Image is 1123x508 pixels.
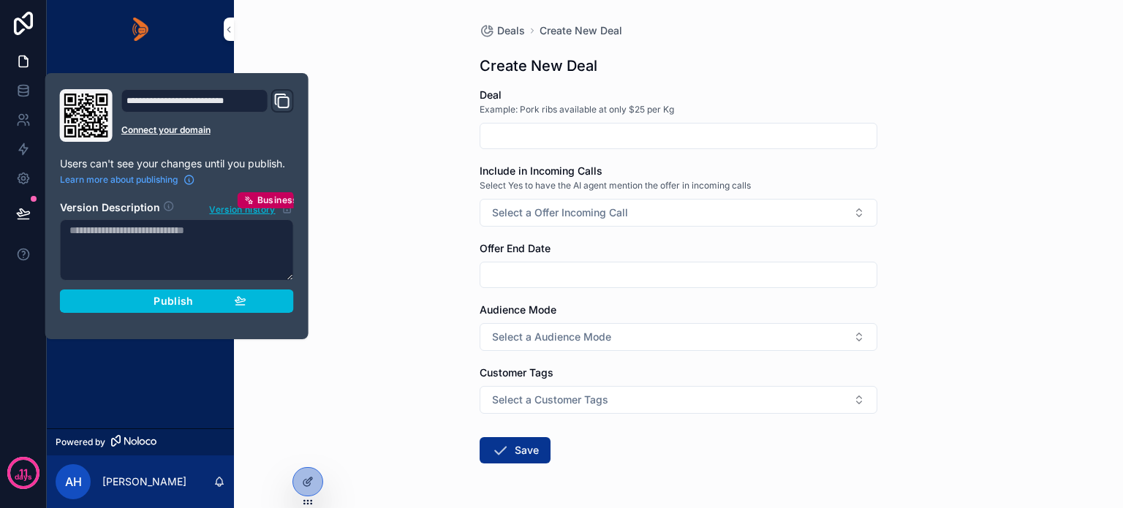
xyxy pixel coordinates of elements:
[208,200,293,216] button: Version historyBusiness
[480,242,551,254] span: Offer End Date
[15,471,32,483] p: days
[47,428,234,455] a: Powered by
[60,174,195,186] a: Learn more about publishing
[56,436,105,448] span: Powered by
[257,194,298,206] span: Business
[121,124,294,136] a: Connect your domain
[60,174,178,186] span: Learn more about publishing
[480,164,602,177] span: Include in Incoming Calls
[480,303,556,316] span: Audience Mode
[60,200,160,216] h2: Version Description
[480,199,877,227] button: Select Button
[154,295,193,308] span: Publish
[480,180,751,192] span: Select Yes to have the AI agent mention the offer in incoming calls
[480,323,877,351] button: Select Button
[121,89,294,142] div: Domain and Custom Link
[492,393,608,407] span: Select a Customer Tags
[102,474,186,489] p: [PERSON_NAME]
[60,156,294,171] p: Users can't see your changes until you publish.
[480,104,674,115] span: Example: Pork ribs available at only $25 per Kg
[540,23,622,38] a: Create New Deal
[209,201,275,216] span: Version history
[19,466,28,480] p: 11
[60,289,294,313] button: Publish
[480,88,502,101] span: Deal
[480,366,553,379] span: Customer Tags
[492,330,611,344] span: Select a Audience Mode
[480,23,525,38] a: Deals
[497,23,525,38] span: Deals
[47,58,234,289] div: scrollable content
[56,69,225,95] a: App Setup
[480,386,877,414] button: Select Button
[480,56,597,76] h1: Create New Deal
[492,205,628,220] span: Select a Offer Incoming Call
[132,18,148,41] img: App logo
[480,437,551,463] button: Save
[65,473,82,490] span: AH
